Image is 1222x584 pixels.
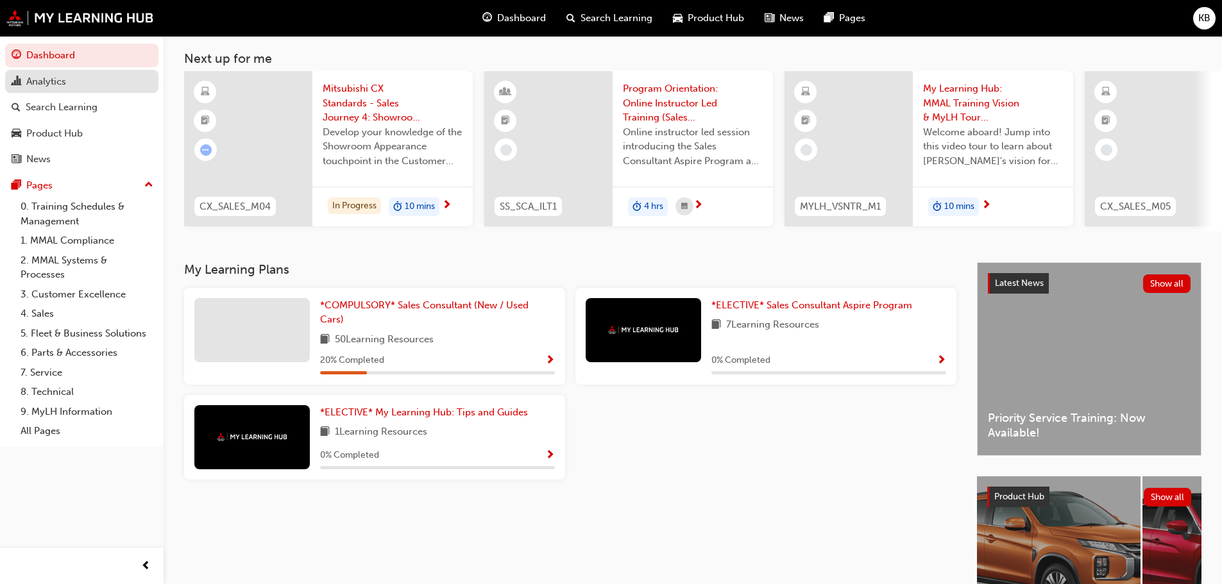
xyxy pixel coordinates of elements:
span: Develop your knowledge of the Showroom Appearance touchpoint in the Customer Excellence (CX) Sale... [323,125,462,169]
a: 8. Technical [15,382,158,402]
a: SS_SCA_ILT1Program Orientation: Online Instructor Led Training (Sales Consultant Aspire Program)O... [484,71,773,226]
span: duration-icon [933,199,942,215]
span: Show Progress [937,355,946,367]
span: Product Hub [994,491,1044,502]
a: guage-iconDashboard [472,5,556,31]
span: car-icon [673,10,683,26]
a: News [5,147,158,171]
span: next-icon [693,200,703,212]
span: learningRecordVerb_NONE-icon [500,144,512,156]
span: Pages [839,11,865,26]
span: book-icon [320,332,330,348]
button: Pages [5,174,158,197]
span: Priority Service Training: Now Available! [988,411,1191,440]
span: learningRecordVerb_NONE-icon [1101,144,1112,156]
div: Search Learning [26,100,98,115]
div: Analytics [26,74,66,89]
span: car-icon [12,128,21,140]
a: car-iconProduct Hub [663,5,754,31]
a: MYLH_VSNTR_M1My Learning Hub: MMAL Training Vision & MyLH Tour (Elective)Welcome aboard! Jump int... [785,71,1073,226]
span: 20 % Completed [320,353,384,368]
span: guage-icon [12,50,21,62]
span: chart-icon [12,76,21,88]
a: *COMPULSORY* Sales Consultant (New / Used Cars) [320,298,555,327]
a: All Pages [15,421,158,441]
span: learningRecordVerb_ATTEMPT-icon [200,144,212,156]
h3: My Learning Plans [184,262,956,277]
a: 2. MMAL Systems & Processes [15,251,158,285]
a: CX_SALES_M04Mitsubishi CX Standards - Sales Journey 4: Showroom AppearanceDevelop your knowledge ... [184,71,473,226]
span: calendar-icon [681,199,688,215]
span: *ELECTIVE* My Learning Hub: Tips and Guides [320,406,528,418]
span: *COMPULSORY* Sales Consultant (New / Used Cars) [320,299,529,326]
span: 10 mins [405,199,435,214]
span: Mitsubishi CX Standards - Sales Journey 4: Showroom Appearance [323,81,462,125]
span: book-icon [711,317,721,333]
button: Show all [1144,488,1192,506]
a: Analytics [5,70,158,94]
a: 5. Fleet & Business Solutions [15,324,158,344]
div: Product Hub [26,126,83,141]
a: *ELECTIVE* Sales Consultant Aspire Program [711,298,917,313]
div: Pages [26,178,53,193]
span: 50 Learning Resources [335,332,434,348]
span: learningResourceType_ELEARNING-icon [201,84,210,101]
a: Search Learning [5,96,158,119]
span: learningResourceType_INSTRUCTOR_LED-icon [501,84,510,101]
span: booktick-icon [801,113,810,129]
span: up-icon [144,177,153,194]
img: mmal [608,326,679,334]
span: news-icon [12,154,21,165]
span: search-icon [12,102,21,113]
div: News [26,152,51,167]
span: 1 Learning Resources [335,424,427,440]
span: guage-icon [482,10,492,26]
span: learningResourceType_ELEARNING-icon [801,84,810,101]
span: prev-icon [141,558,151,574]
a: Dashboard [5,44,158,67]
span: 0 % Completed [711,353,770,368]
span: news-icon [765,10,774,26]
button: Show all [1143,274,1191,293]
a: 9. MyLH Information [15,402,158,422]
a: 6. Parts & Accessories [15,343,158,363]
a: 3. Customer Excellence [15,285,158,305]
span: Show Progress [545,355,555,367]
span: SS_SCA_ILT1 [500,199,557,214]
h3: Next up for me [164,51,1222,66]
span: CX_SALES_M04 [199,199,271,214]
span: Product Hub [688,11,744,26]
span: News [779,11,804,26]
span: Latest News [995,278,1044,288]
a: search-iconSearch Learning [556,5,663,31]
a: 0. Training Schedules & Management [15,197,158,231]
span: learningRecordVerb_NONE-icon [801,144,812,156]
button: Show Progress [545,353,555,369]
a: 7. Service [15,363,158,383]
a: Product Hub [5,122,158,146]
a: Latest NewsShow allPriority Service Training: Now Available! [977,262,1201,456]
button: Show Progress [937,353,946,369]
a: Product HubShow all [987,487,1191,507]
span: duration-icon [393,199,402,215]
button: DashboardAnalyticsSearch LearningProduct HubNews [5,41,158,174]
a: pages-iconPages [814,5,876,31]
span: pages-icon [12,180,21,192]
span: next-icon [981,200,991,212]
span: Search Learning [581,11,652,26]
span: learningResourceType_ELEARNING-icon [1101,84,1110,101]
img: mmal [6,10,154,26]
span: Dashboard [497,11,546,26]
span: booktick-icon [201,113,210,129]
span: KB [1198,11,1210,26]
a: news-iconNews [754,5,814,31]
span: Show Progress [545,450,555,462]
a: *ELECTIVE* My Learning Hub: Tips and Guides [320,405,533,420]
span: MYLH_VSNTR_M1 [800,199,881,214]
button: Show Progress [545,447,555,463]
span: 4 hrs [644,199,663,214]
span: 10 mins [944,199,974,214]
a: 4. Sales [15,304,158,324]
